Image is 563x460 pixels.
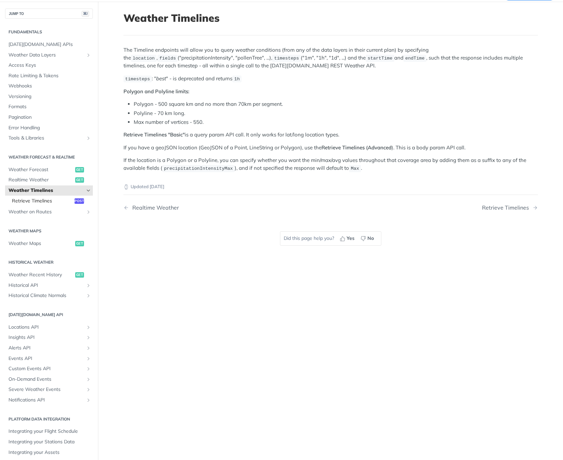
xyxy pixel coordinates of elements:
span: Tools & Libraries [9,135,84,142]
span: 1h [234,77,240,82]
button: Show subpages for Locations API [86,325,91,330]
button: Show subpages for Severe Weather Events [86,387,91,392]
a: Locations APIShow subpages for Locations API [5,322,93,332]
p: If you have a geoJSON location (GeoJSON of a Point, LineString or Polygon), use the ). This is a ... [123,144,538,152]
h2: Historical Weather [5,259,93,265]
a: Integrating your Assets [5,447,93,458]
a: Pagination [5,112,93,122]
span: Insights API [9,334,84,341]
button: Show subpages for Weather Data Layers [86,52,91,58]
h2: Weather Maps [5,228,93,234]
p: If the location is a Polygon or a Polyline, you can specify whether you want the min/max/avg valu... [123,157,538,172]
a: Weather Mapsget [5,239,93,249]
span: fields [159,56,176,61]
button: Show subpages for Custom Events API [86,366,91,372]
div: Retrieve Timelines [482,204,532,211]
a: Alerts APIShow subpages for Alerts API [5,343,93,353]
span: Alerts API [9,345,84,351]
div: Realtime Weather [129,204,179,211]
button: Show subpages for Insights API [86,335,91,340]
button: Show subpages for Notifications API [86,397,91,403]
span: Weather Recent History [9,272,73,278]
a: Weather Forecastget [5,165,93,175]
span: get [75,177,84,183]
span: No [367,235,374,242]
span: Realtime Weather [9,177,73,183]
a: Historical APIShow subpages for Historical API [5,280,93,291]
a: Rate Limiting & Tokens [5,71,93,81]
span: Notifications API [9,397,84,404]
span: precipitationIntensityMax [164,166,233,171]
a: Events APIShow subpages for Events API [5,354,93,364]
span: location [133,56,155,61]
span: Custom Events API [9,365,84,372]
a: Access Keys [5,60,93,70]
a: Weather Data LayersShow subpages for Weather Data Layers [5,50,93,60]
span: Severe Weather Events [9,386,84,393]
strong: Polygon and Polyline limits: [123,88,189,95]
button: Show subpages for Alerts API [86,345,91,351]
li: Polyline - 70 km long. [134,110,538,117]
span: Weather on Routes [9,209,84,215]
a: Versioning [5,92,93,102]
span: Integrating your Assets [9,449,91,456]
a: [DATE][DOMAIN_NAME] APIs [5,39,93,50]
button: Yes [337,233,358,244]
span: Retrieve Timelines [12,198,73,204]
span: Integrating your Flight Schedule [9,428,91,435]
h1: Weather Timelines [123,12,538,24]
em: best [156,75,166,82]
span: [DATE][DOMAIN_NAME] APIs [9,41,91,48]
a: Severe Weather EventsShow subpages for Severe Weather Events [5,384,93,395]
span: Pagination [9,114,91,121]
li: Max number of vertices - 550. [134,118,538,126]
a: On-Demand EventsShow subpages for On-Demand Events [5,374,93,384]
h2: Platform DATA integration [5,416,93,422]
a: Insights APIShow subpages for Insights API [5,332,93,343]
a: Integrating your Stations Data [5,437,93,447]
span: Weather Timelines [9,187,84,194]
span: Historical Climate Normals [9,292,84,299]
span: Weather Maps [9,240,73,247]
button: Show subpages for Weather on Routes [86,209,91,215]
li: Polygon - 500 square km and no more than 70km per segment. [134,100,538,108]
button: No [358,233,378,244]
span: ⌘/ [82,11,89,17]
a: Webhooks [5,81,93,91]
a: Retrieve Timelinespost [9,196,93,206]
span: Historical API [9,282,84,289]
h2: [DATE][DOMAIN_NAME] API [5,312,93,318]
h2: Weather Forecast & realtime [5,154,93,160]
span: startTime [368,56,393,61]
span: timesteps [125,77,150,82]
a: Next Page: Retrieve Timelines [482,204,538,211]
p: is a query param API call. It only works for lat/long location types. [123,131,538,139]
button: Hide subpages for Weather Timelines [86,188,91,193]
button: JUMP TO⌘/ [5,9,93,19]
button: Show subpages for Historical API [86,283,91,288]
button: Show subpages for Historical Climate Normals [86,293,91,298]
p: The Timeline endpoints will allow you to query weather conditions (from any of the data layers in... [123,46,538,69]
a: Weather on RoutesShow subpages for Weather on Routes [5,207,93,217]
span: Webhooks [9,83,91,89]
a: Weather TimelinesHide subpages for Weather Timelines [5,185,93,196]
span: post [74,198,84,204]
span: Access Keys [9,62,91,69]
a: Formats [5,102,93,112]
div: Did this page help you? [280,231,381,246]
a: Tools & LibrariesShow subpages for Tools & Libraries [5,133,93,143]
a: Realtime Weatherget [5,175,93,185]
span: get [75,167,84,172]
span: get [75,272,84,278]
a: Previous Page: Realtime Weather [123,204,301,211]
span: Yes [347,235,354,242]
a: Error Handling [5,123,93,133]
span: Formats [9,103,91,110]
span: Locations API [9,324,84,331]
p: : " " - is deprecated and returns [123,75,538,83]
strong: Retrieve Timelines "Basic" [123,131,185,138]
nav: Pagination Controls [123,198,538,218]
a: Weather Recent Historyget [5,270,93,280]
span: timesteps [274,56,299,61]
button: Show subpages for Tools & Libraries [86,135,91,141]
